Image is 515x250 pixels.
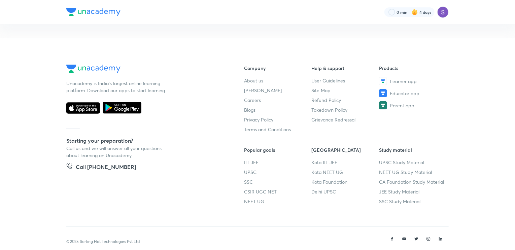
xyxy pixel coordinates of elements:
h6: [GEOGRAPHIC_DATA] [312,146,379,153]
h6: Company [244,65,312,72]
a: Learner app [379,77,447,85]
a: Kota Foundation [312,178,379,185]
img: Company Logo [66,65,121,73]
a: CSIR UGC NET [244,188,312,195]
span: Learner app [390,78,417,85]
a: Terms and Conditions [244,126,312,133]
span: Careers [244,97,261,104]
a: UPSC Study Material [379,159,447,166]
a: SSC [244,178,312,185]
a: JEE Study Material [379,188,447,195]
a: NEET UG [244,198,312,205]
a: Call [PHONE_NUMBER] [66,163,136,172]
p: Call us and we will answer all your questions about learning on Unacademy [66,145,167,159]
a: [PERSON_NAME] [244,87,312,94]
h6: Popular goals [244,146,312,153]
a: Careers [244,97,312,104]
img: Sapara Premji [437,6,449,18]
h5: Call [PHONE_NUMBER] [76,163,136,172]
h6: Study material [379,146,447,153]
a: IIT JEE [244,159,312,166]
a: Privacy Policy [244,116,312,123]
a: Company Logo [66,65,222,74]
p: © 2025 Sorting Hat Technologies Pvt Ltd [66,239,140,245]
a: UPSC [244,169,312,176]
a: Kota IIT JEE [312,159,379,166]
img: Parent app [379,101,387,109]
a: Site Map [312,87,379,94]
a: CA Foundation Study Material [379,178,447,185]
img: Learner app [379,77,387,85]
a: NEET UG Study Material [379,169,447,176]
a: Educator app [379,89,447,97]
span: Educator app [390,90,419,97]
img: Company Logo [66,8,121,16]
a: SSC Study Material [379,198,447,205]
h6: Products [379,65,447,72]
a: User Guidelines [312,77,379,84]
h6: Help & support [312,65,379,72]
a: Refund Policy [312,97,379,104]
a: Kota NEET UG [312,169,379,176]
a: About us [244,77,312,84]
a: Grievance Redressal [312,116,379,123]
a: Takedown Policy [312,106,379,113]
img: streak [411,9,418,15]
span: Parent app [390,102,414,109]
a: Blogs [244,106,312,113]
a: Parent app [379,101,447,109]
img: Educator app [379,89,387,97]
a: Delhi UPSC [312,188,379,195]
h5: Starting your preparation? [66,137,222,145]
p: Unacademy is India’s largest online learning platform. Download our apps to start learning [66,80,167,94]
